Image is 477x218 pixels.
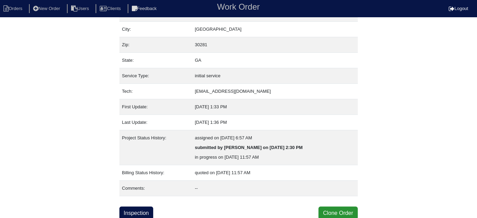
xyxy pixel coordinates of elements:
div: in progress on [DATE] 11:57 AM [195,152,355,162]
td: [EMAIL_ADDRESS][DOMAIN_NAME] [192,84,358,99]
td: State: [119,53,192,68]
td: Tech: [119,84,192,99]
td: GA [192,53,358,68]
td: [DATE] 1:36 PM [192,115,358,130]
div: submitted by [PERSON_NAME] on [DATE] 2:30 PM [195,143,355,152]
td: First Update: [119,99,192,115]
td: 30281 [192,37,358,53]
li: Feedback [128,4,162,13]
a: Clients [96,6,126,11]
td: Last Update: [119,115,192,130]
td: Service Type: [119,68,192,84]
li: Users [67,4,95,13]
td: Comments: [119,181,192,196]
td: Zip: [119,37,192,53]
div: quoted on [DATE] 11:57 AM [195,168,355,178]
td: [DATE] 1:33 PM [192,99,358,115]
td: -- [192,181,358,196]
td: City: [119,22,192,37]
div: assigned on [DATE] 6:57 AM [195,133,355,143]
a: New Order [29,6,66,11]
td: initial service [192,68,358,84]
li: New Order [29,4,66,13]
td: Project Status History: [119,130,192,165]
a: Users [67,6,95,11]
td: Billing Status History: [119,165,192,181]
a: Logout [449,6,468,11]
li: Clients [96,4,126,13]
td: [GEOGRAPHIC_DATA] [192,22,358,37]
